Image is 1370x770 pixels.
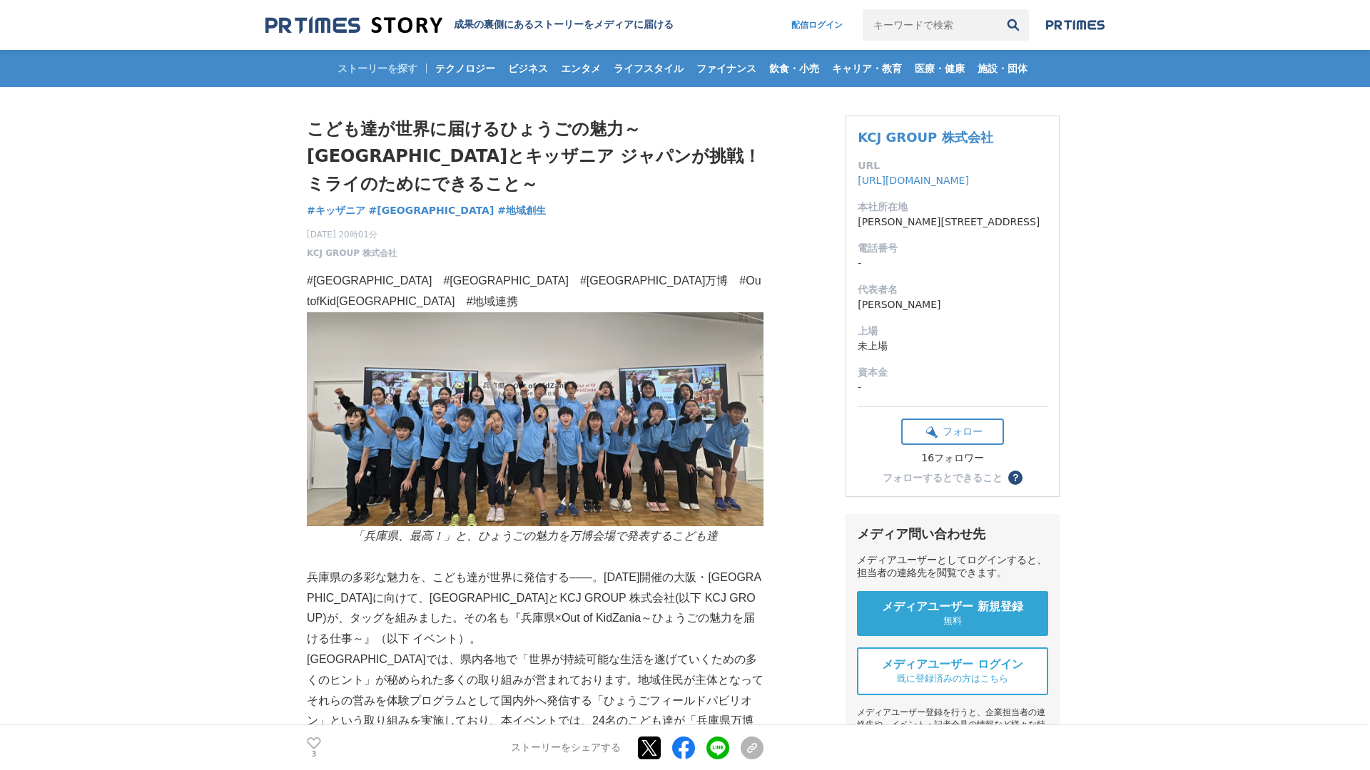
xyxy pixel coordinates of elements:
span: 無料 [943,615,962,627]
div: メディア問い合わせ先 [857,525,1048,543]
span: 既に登録済みの方はこちら [897,672,1008,685]
dt: URL [858,158,1047,173]
dd: [PERSON_NAME] [858,297,1047,312]
span: ファイナンス [691,62,762,75]
img: prtimes [1046,19,1105,31]
a: ライフスタイル [608,50,689,87]
a: 飲食・小売 [763,50,825,87]
span: #[GEOGRAPHIC_DATA] [369,204,494,217]
dt: 本社所在地 [858,200,1047,215]
dt: 資本金 [858,365,1047,380]
span: エンタメ [555,62,607,75]
span: ？ [1010,473,1020,483]
a: #キッザニア [307,203,365,218]
a: テクノロジー [430,50,501,87]
button: 検索 [998,9,1029,41]
dt: 上場 [858,324,1047,339]
a: メディアユーザー ログイン 既に登録済みの方はこちら [857,647,1048,695]
span: #地域創生 [497,204,546,217]
a: 成果の裏側にあるストーリーをメディアに届ける 成果の裏側にあるストーリーをメディアに届ける [265,16,674,35]
dt: 代表者名 [858,282,1047,297]
span: ビジネス [502,62,554,75]
span: #キッザニア [307,204,365,217]
a: ファイナンス [691,50,762,87]
a: 施設・団体 [972,50,1033,87]
span: 医療・健康 [909,62,970,75]
div: 16フォロワー [901,452,1004,465]
span: テクノロジー [430,62,501,75]
a: #地域創生 [497,203,546,218]
a: 配信ログイン [777,9,857,41]
a: メディアユーザー 新規登録 無料 [857,591,1048,636]
a: #[GEOGRAPHIC_DATA] [369,203,494,218]
dd: - [858,380,1047,395]
h2: 成果の裏側にあるストーリーをメディアに届ける [454,19,674,31]
span: [DATE] 20時01分 [307,228,397,241]
a: KCJ GROUP 株式会社 [858,130,993,145]
em: 「兵庫県、最高！」と、ひょうごの魅力を万博会場で発表するこども達 [352,530,718,542]
span: メディアユーザー 新規登録 [882,600,1023,615]
p: 兵庫県の多彩な魅力を、こども達が世界に発信する——。[DATE]開催の大阪・[GEOGRAPHIC_DATA]に向けて、[GEOGRAPHIC_DATA]とKCJ GROUP 株式会社(以下 K... [307,568,763,650]
dt: 電話番号 [858,241,1047,256]
p: 3 [307,751,321,758]
div: フォローするとできること [883,473,1003,483]
a: [URL][DOMAIN_NAME] [858,175,969,186]
dd: 未上場 [858,339,1047,354]
span: 施設・団体 [972,62,1033,75]
a: KCJ GROUP 株式会社 [307,247,397,260]
span: メディアユーザー ログイン [882,657,1023,672]
div: メディアユーザー登録を行うと、企業担当者の連絡先や、イベント・記者会見の情報など様々な特記情報を閲覧できます。 ※内容はストーリー・プレスリリースにより異なります。 [857,707,1048,767]
input: キーワードで検索 [863,9,998,41]
p: ストーリーをシェアする [511,741,621,754]
h1: こども達が世界に届けるひょうごの魅力～[GEOGRAPHIC_DATA]とキッザニア ジャパンが挑戦！ミライのためにできること～ [307,115,763,197]
a: エンタメ [555,50,607,87]
a: ビジネス [502,50,554,87]
button: ？ [1008,471,1023,485]
a: 医療・健康 [909,50,970,87]
img: thumbnail_b3d89e40-8eca-11f0-b6fc-c9efb46ea977.JPG [307,312,763,526]
span: キャリア・教育 [826,62,908,75]
span: ライフスタイル [608,62,689,75]
div: メディアユーザーとしてログインすると、担当者の連絡先を閲覧できます。 [857,554,1048,580]
dd: [PERSON_NAME][STREET_ADDRESS] [858,215,1047,230]
a: キャリア・教育 [826,50,908,87]
span: 飲食・小売 [763,62,825,75]
button: フォロー [901,419,1004,445]
dd: - [858,256,1047,271]
img: 成果の裏側にあるストーリーをメディアに届ける [265,16,442,35]
p: #[GEOGRAPHIC_DATA] #[GEOGRAPHIC_DATA] #[GEOGRAPHIC_DATA]万博 #OutofKid[GEOGRAPHIC_DATA] #地域連携 [307,271,763,312]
